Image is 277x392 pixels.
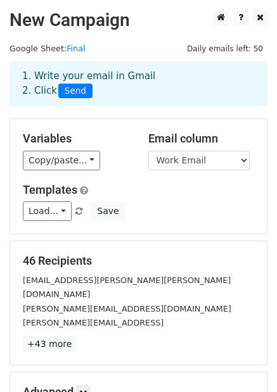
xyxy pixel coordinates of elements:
[58,84,93,99] span: Send
[23,151,100,170] a: Copy/paste...
[23,201,72,221] a: Load...
[23,318,164,327] small: [PERSON_NAME][EMAIL_ADDRESS]
[23,183,77,196] a: Templates
[23,254,254,268] h5: 46 Recipients
[13,69,264,98] div: 1. Write your email in Gmail 2. Click
[10,9,267,31] h2: New Campaign
[10,44,86,53] small: Google Sheet:
[23,304,231,313] small: [PERSON_NAME][EMAIL_ADDRESS][DOMAIN_NAME]
[91,201,124,221] button: Save
[23,132,129,146] h5: Variables
[148,132,255,146] h5: Email column
[183,44,267,53] a: Daily emails left: 50
[67,44,85,53] a: Final
[23,275,231,300] small: [EMAIL_ADDRESS][PERSON_NAME][PERSON_NAME][DOMAIN_NAME]
[214,331,277,392] iframe: Chat Widget
[183,42,267,56] span: Daily emails left: 50
[23,336,76,352] a: +43 more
